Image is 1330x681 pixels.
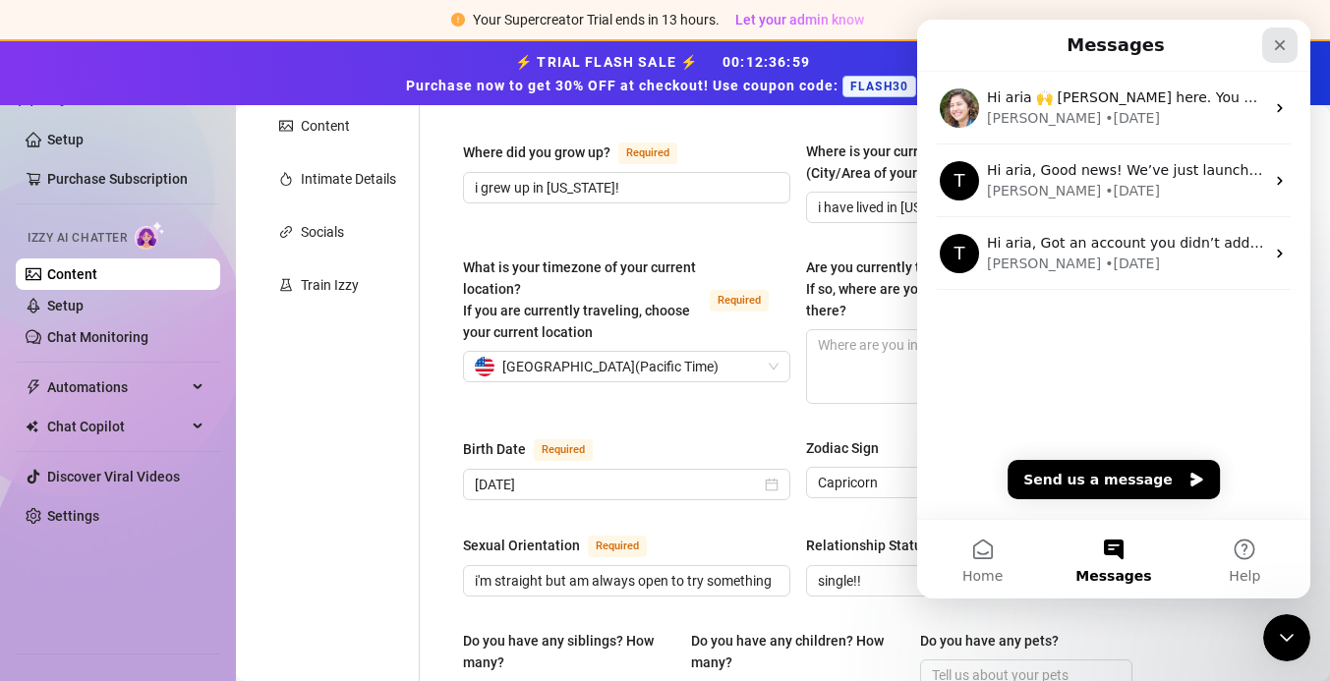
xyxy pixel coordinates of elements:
[588,536,647,557] span: Required
[406,78,842,93] strong: Purchase now to get 30% OFF at checkout! Use coupon code:
[70,161,184,182] div: [PERSON_NAME]
[262,500,393,579] button: Help
[475,177,775,199] input: Where did you grow up?
[463,534,668,557] label: Sexual Orientation
[1263,614,1310,661] iframe: Intercom live chat
[90,440,303,480] button: Send us a message
[279,172,293,186] span: fire
[818,468,1122,497] span: Capricorn
[806,437,879,459] div: Zodiac Sign
[806,437,893,459] label: Zodiac Sign
[735,12,864,28] span: Let your admin know
[842,76,916,97] span: FLASH30
[818,197,1118,218] input: Where is your current homebase? (City/Area of your home)
[806,535,929,556] div: Relationship Status
[463,630,662,673] div: Do you have any siblings? How many?
[463,141,699,164] label: Where did you grow up?
[23,142,62,181] div: Profile image for Tanya
[463,437,614,461] label: Birth Date
[45,549,86,563] span: Home
[463,535,580,556] div: Sexual Orientation
[131,500,261,579] button: Messages
[301,221,344,243] div: Socials
[475,357,494,376] img: us
[806,141,1133,184] label: Where is your current homebase? (City/Area of your home)
[473,12,720,28] span: Your Supercreator Trial ends in 13 hours.
[47,266,97,282] a: Content
[279,225,293,239] span: link
[26,420,38,433] img: Chat Copilot
[727,8,872,31] button: Let your admin know
[917,20,1310,598] iframe: Intercom live chat
[463,630,675,673] label: Do you have any siblings? How many?
[806,141,1045,184] div: Where is your current homebase? (City/Area of your home)
[70,88,184,109] div: [PERSON_NAME]
[806,534,1017,557] label: Relationship Status
[28,229,127,248] span: Izzy AI Chatter
[475,570,775,592] input: Sexual Orientation
[463,438,526,460] div: Birth Date
[920,630,1072,652] label: Do you have any pets?
[723,54,810,70] span: 00 : 12 : 36 : 59
[806,259,1115,318] span: Are you currently traveling? If so, where are you right now? what are you doing there?
[135,221,165,250] img: AI Chatter
[70,234,184,255] div: [PERSON_NAME]
[26,379,41,395] span: thunderbolt
[301,274,359,296] div: Train Izzy
[188,88,243,109] div: • [DATE]
[406,54,924,93] strong: ⚡ TRIAL FLASH SALE ⚡
[301,168,396,190] div: Intimate Details
[463,142,610,163] div: Where did you grow up?
[279,119,293,133] span: picture
[618,142,677,164] span: Required
[47,508,99,524] a: Settings
[312,549,343,563] span: Help
[47,371,187,403] span: Automations
[47,163,204,195] a: Purchase Subscription
[47,132,84,147] a: Setup
[158,549,234,563] span: Messages
[502,352,719,381] span: [GEOGRAPHIC_DATA] ( Pacific Time )
[301,115,350,137] div: Content
[23,214,62,254] div: Profile image for Tanya
[691,630,890,673] div: Do you have any children? How many?
[920,630,1059,652] div: Do you have any pets?
[475,474,761,495] input: Birth Date
[47,298,84,313] a: Setup
[188,234,243,255] div: • [DATE]
[47,329,148,345] a: Chat Monitoring
[691,630,903,673] label: Do you have any children? How many?
[818,570,1118,592] input: Relationship Status
[463,259,696,340] span: What is your timezone of your current location? If you are currently traveling, choose your curre...
[188,161,243,182] div: • [DATE]
[710,290,769,312] span: Required
[534,439,593,461] span: Required
[279,278,293,292] span: experiment
[47,469,180,484] a: Discover Viral Videos
[47,411,187,442] span: Chat Copilot
[451,13,465,27] span: exclamation-circle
